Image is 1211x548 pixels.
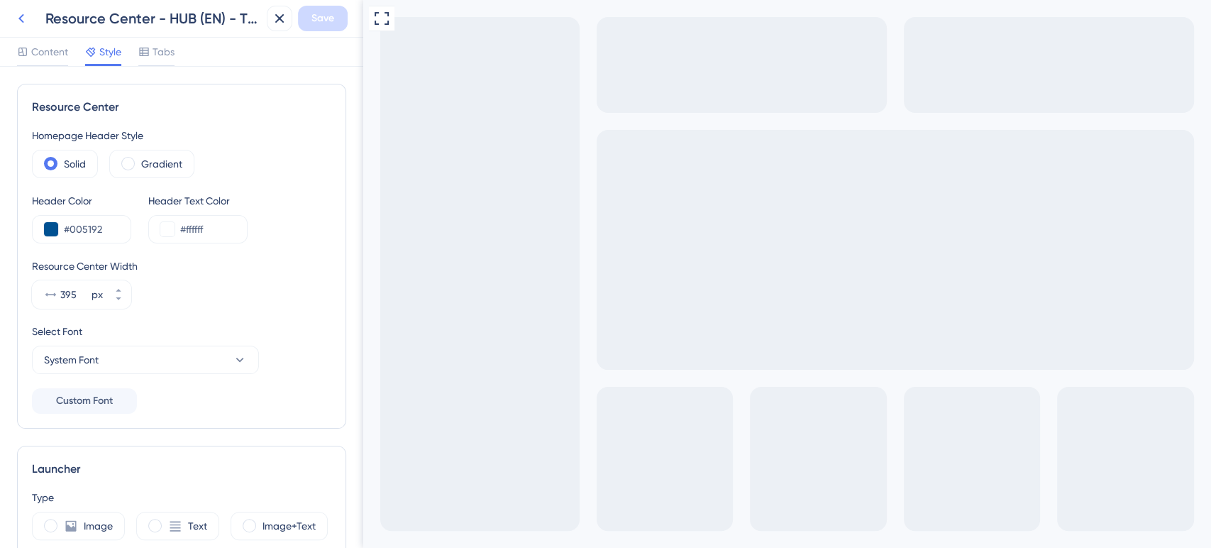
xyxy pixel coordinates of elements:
[32,346,259,374] button: System Font
[45,9,261,28] div: Resource Center - HUB (EN) - TECHN
[32,192,131,209] div: Header Color
[32,388,137,414] button: Custom Font
[262,517,316,535] label: Image+Text
[32,258,331,275] div: Resource Center Width
[52,7,57,18] div: 3
[84,517,113,535] label: Image
[32,489,331,506] div: Type
[32,461,331,478] div: Launcher
[44,351,99,368] span: System Font
[99,43,121,60] span: Style
[298,6,348,31] button: Save
[32,127,331,144] div: Homepage Header Style
[32,99,331,116] div: Resource Center
[106,295,131,309] button: px
[60,286,89,303] input: px
[153,43,175,60] span: Tabs
[141,155,182,172] label: Gradient
[311,10,334,27] span: Save
[32,323,331,340] div: Select Font
[106,280,131,295] button: px
[148,192,248,209] div: Header Text Color
[64,155,86,172] label: Solid
[56,393,113,410] span: Custom Font
[188,517,207,535] label: Text
[92,286,103,303] div: px
[31,43,68,60] span: Content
